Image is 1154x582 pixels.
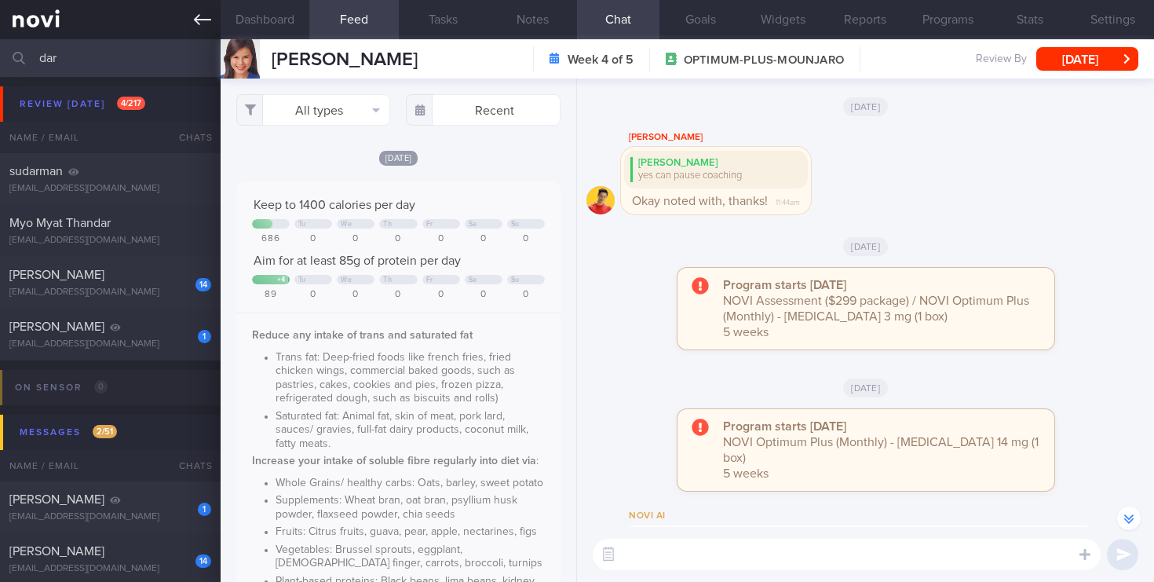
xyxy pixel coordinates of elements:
div: [EMAIL_ADDRESS][DOMAIN_NAME] [9,339,211,350]
span: [PERSON_NAME] [272,50,418,69]
span: [DATE] [379,151,418,166]
div: 0 [465,289,502,301]
strong: Week 4 of 5 [568,52,634,68]
div: Review [DATE] [16,93,149,115]
div: yes can pause coaching [630,170,802,182]
span: [PERSON_NAME] [9,269,104,281]
button: [DATE] [1036,47,1138,71]
div: 0 [422,289,460,301]
span: [DATE] [843,237,888,256]
div: We [341,220,352,229]
span: 2 / 51 [93,425,117,438]
div: Su [511,276,520,284]
div: 0 [465,233,502,245]
div: 1 [198,330,211,343]
span: [DATE] [843,97,888,116]
div: + 4 [277,276,286,284]
span: [PERSON_NAME] [9,320,104,333]
div: 0 [379,289,417,301]
span: : [252,456,539,467]
div: Su [511,220,520,229]
span: Okay noted with, thanks! [632,195,768,207]
div: 1 [198,503,211,516]
li: Fruits: Citrus fruits, guava, pear, apple, nectarines, figs [276,522,545,540]
span: OPTIMUM-PLUS-MOUNJARO [684,53,844,68]
div: Th [383,220,392,229]
div: Messages [16,422,121,443]
div: 0 [337,233,374,245]
div: [EMAIL_ADDRESS][DOMAIN_NAME] [9,287,211,298]
li: Saturated fat: Animal fat, skin of meat, pork lard, sauces/ gravies, full-fat dairy products, coc... [276,406,545,452]
div: 0 [507,233,545,245]
span: 11:44am [776,193,800,208]
span: [PERSON_NAME] [9,545,104,558]
span: Review By [976,53,1027,67]
li: Supplements: Wheat bran, oat bran, psyllium husk powder, flaxseed powder, chia seeds [276,490,545,522]
div: Fr [426,276,433,284]
div: Chats [158,450,221,481]
div: 0 [422,233,460,245]
span: Myo Myat Thandar [9,217,111,229]
span: NOVI Optimum Plus (Monthly) - [MEDICAL_DATA] 14 mg (1 box) [723,436,1039,464]
span: 5 weeks [723,326,769,339]
div: [EMAIL_ADDRESS][DOMAIN_NAME] [9,563,211,575]
div: 14 [195,278,211,291]
div: 0 [379,233,417,245]
span: 4 / 217 [117,97,145,110]
div: On sensor [11,377,111,398]
strong: Program starts [DATE] [723,279,846,291]
span: 0 [94,380,108,393]
div: 0 [507,289,545,301]
div: [PERSON_NAME] [621,128,858,147]
div: Fr [426,220,433,229]
div: 0 [337,289,374,301]
div: [EMAIL_ADDRESS][DOMAIN_NAME] [9,183,211,195]
div: 0 [294,289,332,301]
strong: Increase your intake of soluble fibre regularly into diet via [252,456,536,467]
div: Tu [298,276,306,284]
div: We [341,276,352,284]
span: NOVI Assessment ($299 package) / NOVI Optimum Plus (Monthly) - [MEDICAL_DATA] 3 mg (1 box) [723,295,1029,323]
strong: Program starts [DATE] [723,420,846,433]
div: Chats [158,122,221,153]
div: NOVI AI [621,507,1145,525]
strong: Reduce any intake of trans and saturated fat [252,330,473,341]
span: Keep to 1400 calories per day [254,199,415,211]
span: Aim for at least 85g of protein per day [254,254,461,267]
div: Sa [469,220,477,229]
div: [PERSON_NAME] [630,157,802,170]
span: [PERSON_NAME] [9,493,104,506]
div: Sa [469,276,477,284]
div: Tu [298,220,306,229]
div: 0 [294,233,332,245]
div: 89 [252,289,290,301]
li: Trans fat: Deep-fried foods like french fries, fried chicken wings, commercial baked goods, such ... [276,347,545,406]
span: [DATE] [843,379,888,397]
button: All types [236,94,391,126]
span: 5 weeks [723,467,769,480]
span: sudarman [9,165,63,178]
li: Whole Grains/ healthy carbs: Oats, barley, sweet potato [276,473,545,491]
div: 14 [195,555,211,568]
div: [EMAIL_ADDRESS][DOMAIN_NAME] [9,235,211,247]
div: [EMAIL_ADDRESS][DOMAIN_NAME] [9,511,211,523]
li: Vegetables: Brussel sprouts, eggplant, [DEMOGRAPHIC_DATA] finger, carrots, broccoli, turnips [276,540,545,571]
div: 686 [252,233,290,245]
div: Th [383,276,392,284]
